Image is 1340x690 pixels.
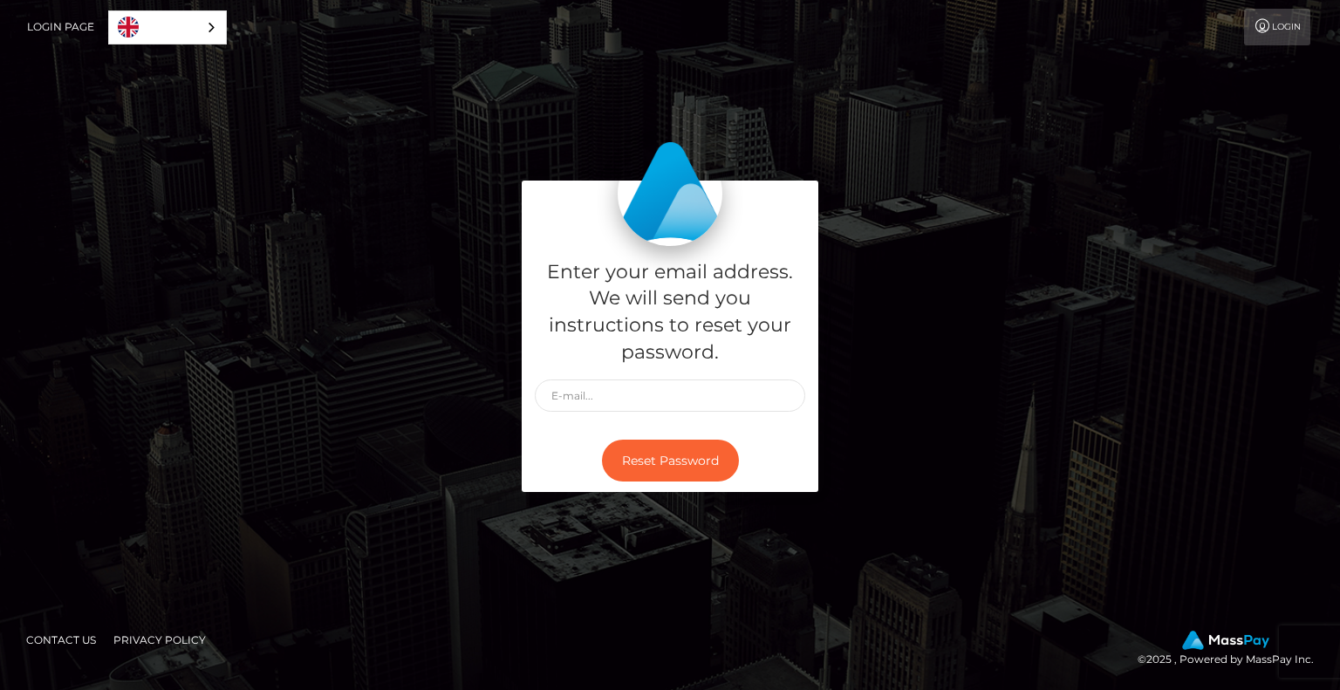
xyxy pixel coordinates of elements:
[106,626,213,653] a: Privacy Policy
[109,11,226,44] a: English
[27,9,94,45] a: Login Page
[1244,9,1310,45] a: Login
[108,10,227,44] aside: Language selected: English
[535,379,805,412] input: E-mail...
[108,10,227,44] div: Language
[1138,631,1327,669] div: © 2025 , Powered by MassPay Inc.
[602,440,739,482] button: Reset Password
[1182,631,1269,650] img: MassPay
[535,259,805,366] h5: Enter your email address. We will send you instructions to reset your password.
[618,141,722,246] img: MassPay Login
[19,626,103,653] a: Contact Us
